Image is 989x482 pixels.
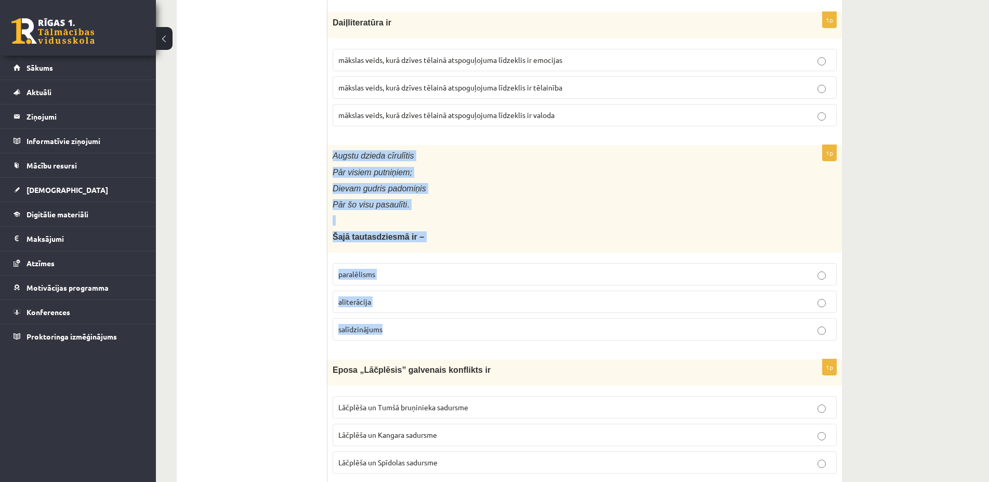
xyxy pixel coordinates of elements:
a: Motivācijas programma [14,276,143,299]
span: Sākums [27,63,53,72]
a: Proktoringa izmēģinājums [14,324,143,348]
a: Sākums [14,56,143,80]
span: Pār visiem putniņiem; [333,168,412,177]
span: mākslas veids, kurā dzīves tēlainā atspoguļojuma līdzeklis ir valoda [338,110,555,120]
a: Aktuāli [14,80,143,104]
span: aliterācija [338,297,371,306]
input: mākslas veids, kurā dzīves tēlainā atspoguļojuma līdzeklis ir emocijas [817,57,826,66]
span: Lāčplēša un Tumšā bruņinieka sadursme [338,402,468,412]
span: Motivācijas programma [27,283,109,292]
input: aliterācija [817,299,826,307]
a: Maksājumi [14,227,143,251]
input: mākslas veids, kurā dzīves tēlainā atspoguļojuma līdzeklis ir valoda [817,112,826,121]
a: Informatīvie ziņojumi [14,129,143,153]
span: Mācību resursi [27,161,77,170]
legend: Maksājumi [27,227,143,251]
span: Atzīmes [27,258,55,268]
input: Lāčplēša un Kangara sadursme [817,432,826,440]
span: Augstu dzieda cīrulītis [333,151,414,160]
a: Ziņojumi [14,105,143,128]
input: Lāčplēša un Tumšā bruņinieka sadursme [817,405,826,413]
span: paralēlisms [338,269,375,279]
input: salīdzinājums [817,327,826,335]
legend: Informatīvie ziņojumi [27,129,143,153]
input: mākslas veids, kurā dzīves tēlainā atspoguļojuma līdzeklis ir tēlainība [817,85,826,93]
span: mākslas veids, kurā dzīves tēlainā atspoguļojuma līdzeklis ir tēlainība [338,83,562,92]
p: 1p [822,145,837,161]
span: Konferences [27,307,70,317]
span: Daiļliteratūra ir [333,18,391,27]
span: Aktuāli [27,87,51,97]
a: Mācību resursi [14,153,143,177]
a: Rīgas 1. Tālmācības vidusskola [11,18,95,44]
span: salīdzinājums [338,324,383,334]
p: 1p [822,359,837,375]
legend: Ziņojumi [27,105,143,128]
span: mākslas veids, kurā dzīves tēlainā atspoguļojuma līdzeklis ir emocijas [338,55,562,64]
input: paralēlisms [817,271,826,280]
span: Lāčplēša un Kangara sadursme [338,430,437,439]
span: Lāčplēša un Spīdolas sadursme [338,458,438,467]
input: Lāčplēša un Spīdolas sadursme [817,460,826,468]
span: . [407,200,409,209]
span: Digitālie materiāli [27,210,88,219]
span: Dievam gudris padomiņis [333,184,426,193]
a: Atzīmes [14,251,143,275]
span: Eposa „Lāčplēsis” galvenais konflikts ir [333,366,491,374]
p: 1p [822,11,837,28]
a: [DEMOGRAPHIC_DATA] [14,178,143,202]
a: Digitālie materiāli [14,202,143,226]
span: Pār šo visu pasaulīti [333,200,407,209]
a: Konferences [14,300,143,324]
span: [DEMOGRAPHIC_DATA] [27,185,108,194]
span: Proktoringa izmēģinājums [27,332,117,341]
span: Šajā tautasdziesmā ir – [333,232,424,241]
